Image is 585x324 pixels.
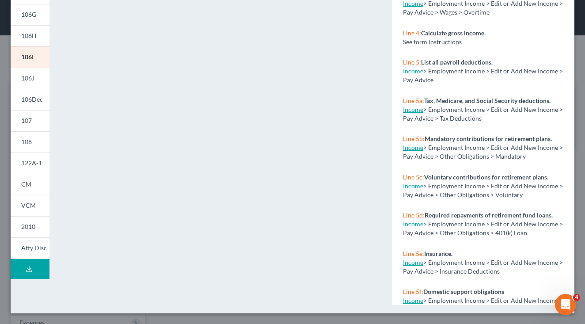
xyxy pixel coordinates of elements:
span: Line 5: [403,58,421,66]
span: 108 [21,138,32,145]
a: 108 [11,131,49,152]
a: 106G [11,4,49,25]
span: 106Dec [21,95,43,103]
span: Line 4: [403,29,421,37]
a: Income [403,259,423,266]
a: 106J [11,68,49,89]
span: 2010 [21,223,35,230]
span: See form instructions [403,38,462,46]
span: VCM [21,202,36,209]
span: > Employment Income > Edit or Add New Income > Pay Advice [403,67,563,84]
strong: List all payroll deductions. [421,58,493,66]
a: Income [403,220,423,228]
span: Line 5f: [403,288,423,295]
span: > Employment Income > Edit or Add New Income > Pay Advice > Tax Deductions [403,106,563,122]
span: > Employment Income > Edit or Add New Income > Pay Advice > Other Obligations > Voluntary [403,182,563,198]
strong: Calculate gross income. [421,29,486,37]
span: 106H [21,32,37,39]
span: 106I [21,53,34,61]
span: 122A-1 [21,159,42,167]
span: > Employment Income > Edit or Add New Income > Pay Advice > Other Obligations > Mandatory [403,144,563,160]
a: Income [403,182,423,190]
span: Line 5e: [403,250,424,257]
a: VCM [11,195,49,216]
a: 2010 [11,216,49,237]
a: CM [11,174,49,195]
span: Line 5d: [403,211,425,219]
span: Line 5b: [403,135,425,142]
span: Atty Disc [21,244,47,252]
strong: Required repayments of retirement fund loans. [425,211,553,219]
strong: Voluntary contributions for retirement plans. [424,173,548,181]
a: 106Dec [11,89,49,110]
a: Income [403,106,423,113]
a: Income [403,144,423,151]
span: 4 [573,294,580,301]
a: 106I [11,46,49,68]
a: 106H [11,25,49,46]
span: Line 5a: [403,97,424,104]
span: CM [21,180,31,188]
strong: Mandatory contributions for retirement plans. [425,135,552,142]
span: > Employment Income > Edit or Add New Income > Pay Advice > Other Obligations > Domestic Sup. [403,297,563,313]
strong: Insurance. [424,250,452,257]
span: 106J [21,74,34,82]
a: Atty Disc [11,237,49,259]
a: 122A-1 [11,152,49,174]
iframe: Intercom live chat [555,294,576,315]
span: 106G [21,11,36,18]
span: > Employment Income > Edit or Add New Income > Pay Advice > Other Obligations > 401(k) Loan [403,220,563,236]
a: 107 [11,110,49,131]
strong: Tax, Medicare, and Social Security deductions. [424,97,551,104]
a: Income [403,67,423,75]
span: > Employment Income > Edit or Add New Income > Pay Advice > Insurance Deductions [403,259,563,275]
span: 107 [21,117,32,124]
span: Line 5c: [403,173,424,181]
strong: Domestic support obligations [423,288,504,295]
a: Income [403,297,423,304]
